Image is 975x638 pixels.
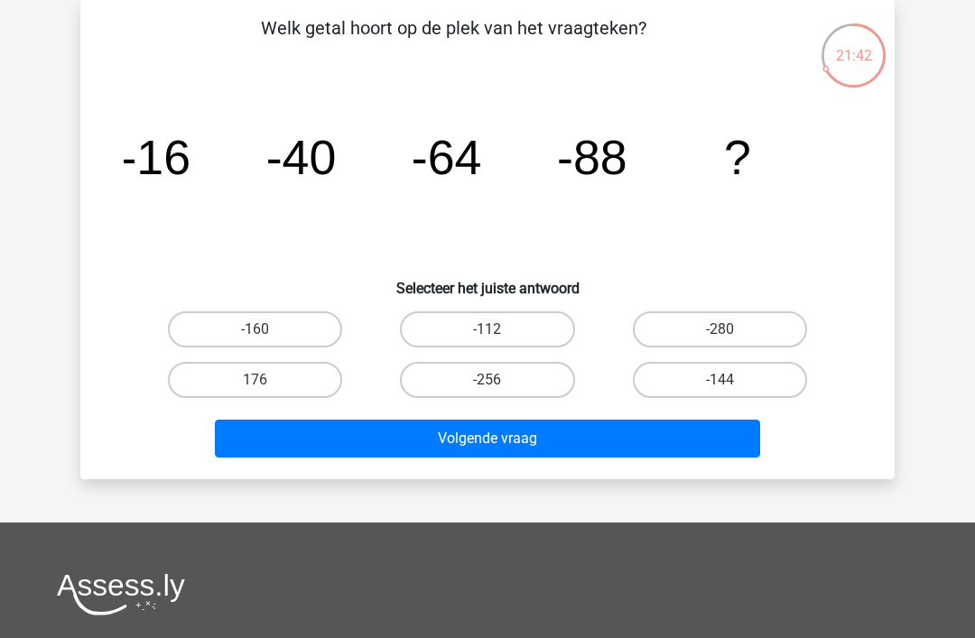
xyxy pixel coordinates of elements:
div: 21:42 [820,22,887,67]
h6: Selecteer het juiste antwoord [109,265,866,297]
label: -112 [400,311,574,347]
p: Welk getal hoort op de plek van het vraagteken? [109,14,798,69]
button: Volgende vraag [215,420,761,458]
tspan: -88 [557,130,627,184]
label: 176 [168,362,342,398]
label: -256 [400,362,574,398]
tspan: ? [724,130,751,184]
label: -280 [633,311,807,347]
tspan: -16 [120,130,190,184]
tspan: -64 [412,130,482,184]
img: Assessly logo [57,573,185,615]
label: -144 [633,362,807,398]
label: -160 [168,311,342,347]
tspan: -40 [266,130,337,184]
